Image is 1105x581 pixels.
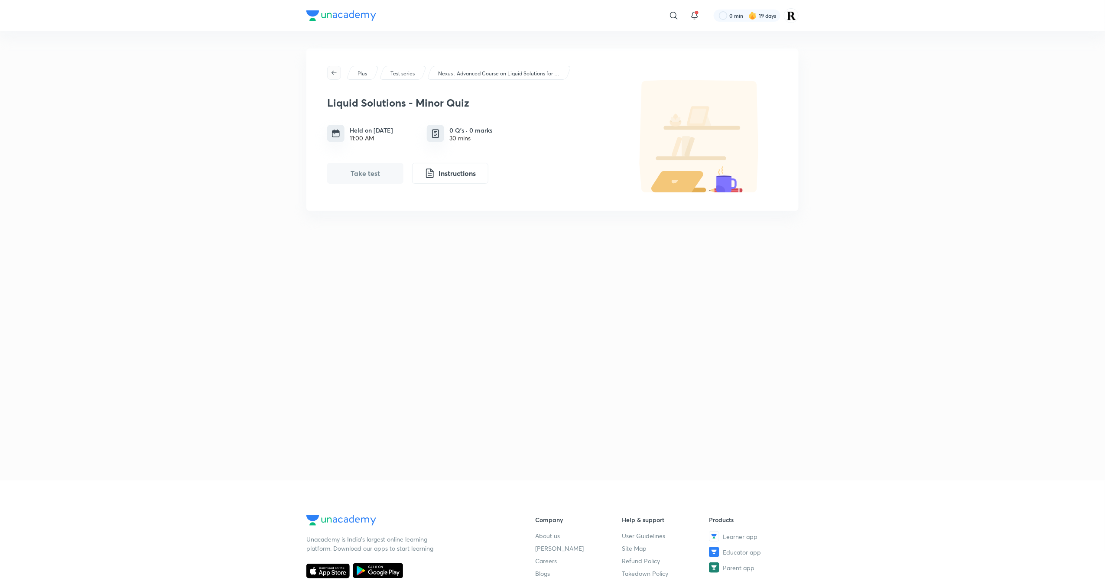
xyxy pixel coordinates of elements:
h6: Held on [DATE] [350,126,393,135]
a: Careers [535,556,622,565]
a: Parent app [709,562,796,573]
div: 11:00 AM [350,135,393,142]
p: Plus [357,70,367,78]
a: Blogs [535,569,622,578]
button: Instructions [412,163,488,184]
span: Parent app [723,563,754,572]
img: Company Logo [306,515,376,526]
p: Unacademy is India’s largest online learning platform. Download our apps to start learning [306,535,436,553]
a: User Guidelines [622,531,709,540]
h6: Help & support [622,515,709,524]
a: Company Logo [306,515,507,528]
h6: 0 Q’s · 0 marks [449,126,492,135]
h3: Liquid Solutions - Minor Quiz [327,97,617,109]
a: Takedown Policy [622,569,709,578]
span: Educator app [723,548,761,557]
a: Site Map [622,544,709,553]
p: Nexus : Advanced Course on Liquid Solutions for Class 12 - IIT JEE 2026 [438,70,559,78]
h6: Products [709,515,796,524]
button: Take test [327,163,403,184]
a: Refund Policy [622,556,709,565]
div: 30 mins [449,135,492,142]
img: timing [331,129,340,138]
img: streak [748,11,757,20]
a: Plus [356,70,369,78]
img: instruction [425,168,435,179]
a: [PERSON_NAME] [535,544,622,553]
img: quiz info [430,128,441,139]
a: Learner app [709,531,796,542]
a: Nexus : Advanced Course on Liquid Solutions for Class 12 - IIT JEE 2026 [437,70,561,78]
p: Test series [390,70,415,78]
a: Test series [389,70,416,78]
span: Careers [535,556,557,565]
img: Company Logo [306,10,376,21]
img: Educator app [709,547,719,557]
img: Parent app [709,562,719,573]
img: default [622,80,778,192]
img: Rakhi Sharma [784,8,799,23]
a: About us [535,531,622,540]
h6: Company [535,515,622,524]
a: Educator app [709,547,796,557]
span: Learner app [723,532,757,541]
img: Learner app [709,531,719,542]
